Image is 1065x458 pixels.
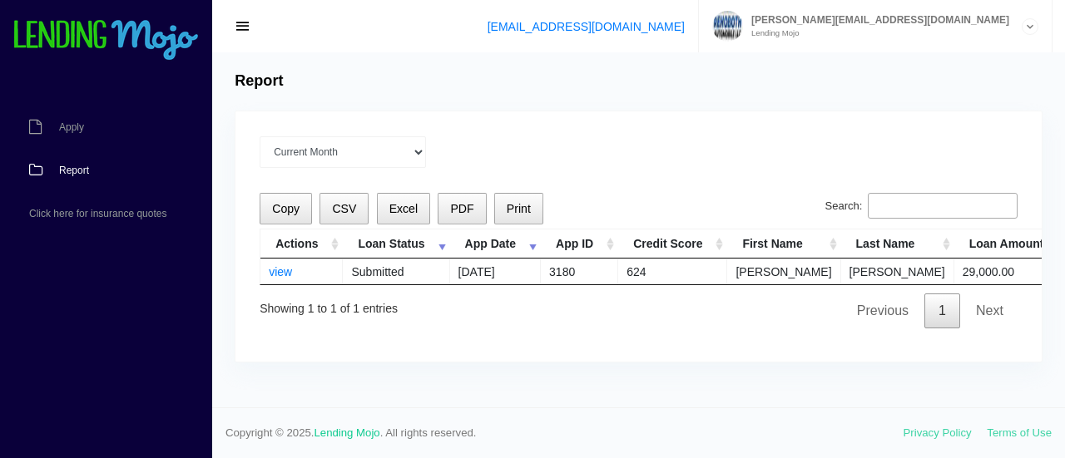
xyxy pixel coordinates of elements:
[260,229,343,259] th: Actions: activate to sort column ascending
[727,229,840,259] th: First Name: activate to sort column ascending
[319,193,369,225] button: CSV
[450,229,541,259] th: App Date: activate to sort column ascending
[541,259,618,284] td: 3180
[235,72,283,91] h4: Report
[712,11,743,42] img: Profile image
[618,259,727,284] td: 624
[987,426,1052,439] a: Terms of Use
[962,293,1018,328] a: Next
[377,193,431,225] button: Excel
[389,202,418,215] span: Excel
[225,425,904,441] span: Copyright © 2025. . All rights reserved.
[450,202,473,215] span: PDF
[12,20,200,62] img: logo-small.png
[843,293,923,328] a: Previous
[924,293,960,328] a: 1
[868,193,1018,219] input: Search:
[541,229,618,259] th: App ID: activate to sort column ascending
[507,202,531,215] span: Print
[315,426,380,439] a: Lending Mojo
[488,20,685,33] a: [EMAIL_ADDRESS][DOMAIN_NAME]
[841,259,954,284] td: [PERSON_NAME]
[269,265,292,278] a: view
[343,229,449,259] th: Loan Status: activate to sort column ascending
[59,165,89,175] span: Report
[438,193,486,225] button: PDF
[29,209,166,219] span: Click here for insurance quotes
[343,259,449,284] td: Submitted
[727,259,840,284] td: [PERSON_NAME]
[494,193,543,225] button: Print
[743,15,1009,25] span: [PERSON_NAME][EMAIL_ADDRESS][DOMAIN_NAME]
[743,29,1009,37] small: Lending Mojo
[841,229,954,259] th: Last Name: activate to sort column ascending
[59,122,84,132] span: Apply
[260,290,398,318] div: Showing 1 to 1 of 1 entries
[450,259,541,284] td: [DATE]
[272,202,300,215] span: Copy
[332,202,356,215] span: CSV
[260,193,312,225] button: Copy
[825,193,1018,219] label: Search:
[904,426,972,439] a: Privacy Policy
[618,229,727,259] th: Credit Score: activate to sort column ascending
